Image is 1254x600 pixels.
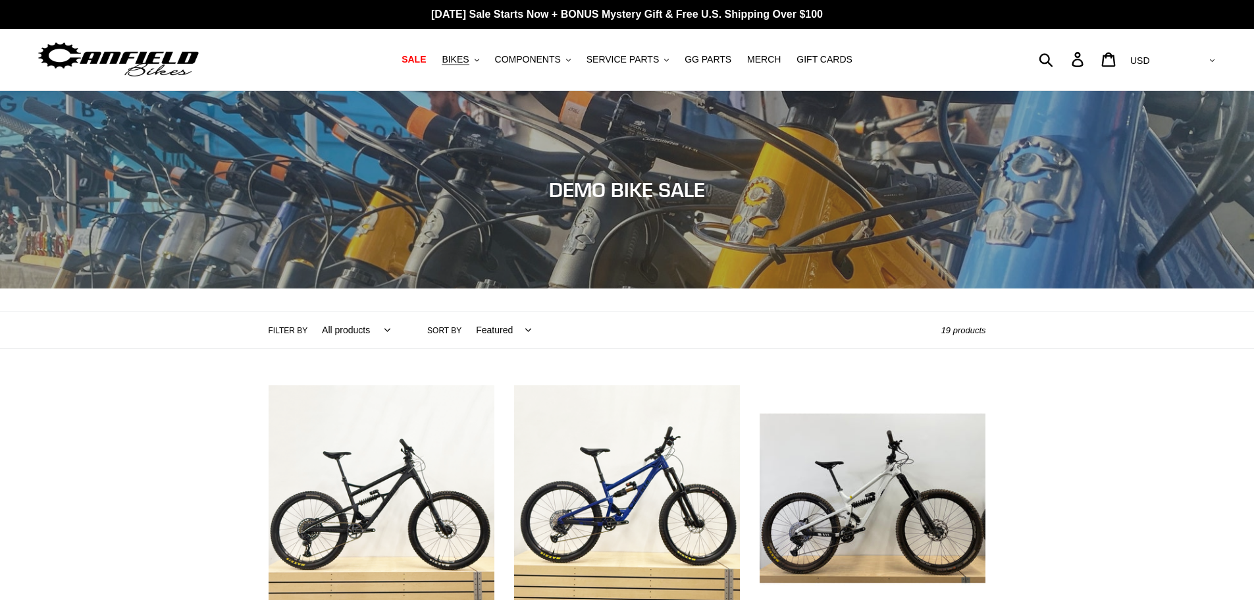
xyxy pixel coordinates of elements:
[36,39,201,80] img: Canfield Bikes
[435,51,485,68] button: BIKES
[790,51,859,68] a: GIFT CARDS
[941,325,986,335] span: 19 products
[495,54,561,65] span: COMPONENTS
[488,51,577,68] button: COMPONENTS
[269,325,308,337] label: Filter by
[797,54,852,65] span: GIFT CARDS
[442,54,469,65] span: BIKES
[678,51,738,68] a: GG PARTS
[685,54,731,65] span: GG PARTS
[747,54,781,65] span: MERCH
[1046,45,1080,74] input: Search
[395,51,432,68] a: SALE
[427,325,461,337] label: Sort by
[580,51,675,68] button: SERVICE PARTS
[549,178,705,202] span: DEMO BIKE SALE
[741,51,787,68] a: MERCH
[587,54,659,65] span: SERVICE PARTS
[402,54,426,65] span: SALE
